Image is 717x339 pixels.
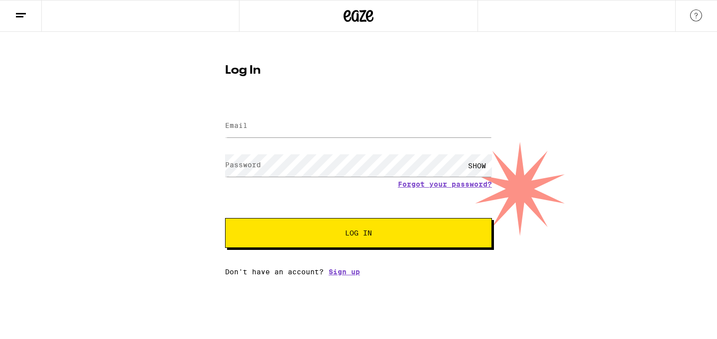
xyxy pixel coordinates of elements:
h1: Log In [225,65,492,77]
label: Email [225,121,247,129]
input: Email [225,115,492,137]
a: Sign up [329,268,360,276]
button: Log In [225,218,492,248]
div: Don't have an account? [225,268,492,276]
label: Password [225,161,261,169]
div: SHOW [462,154,492,177]
a: Forgot your password? [398,180,492,188]
span: Log In [345,229,372,236]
